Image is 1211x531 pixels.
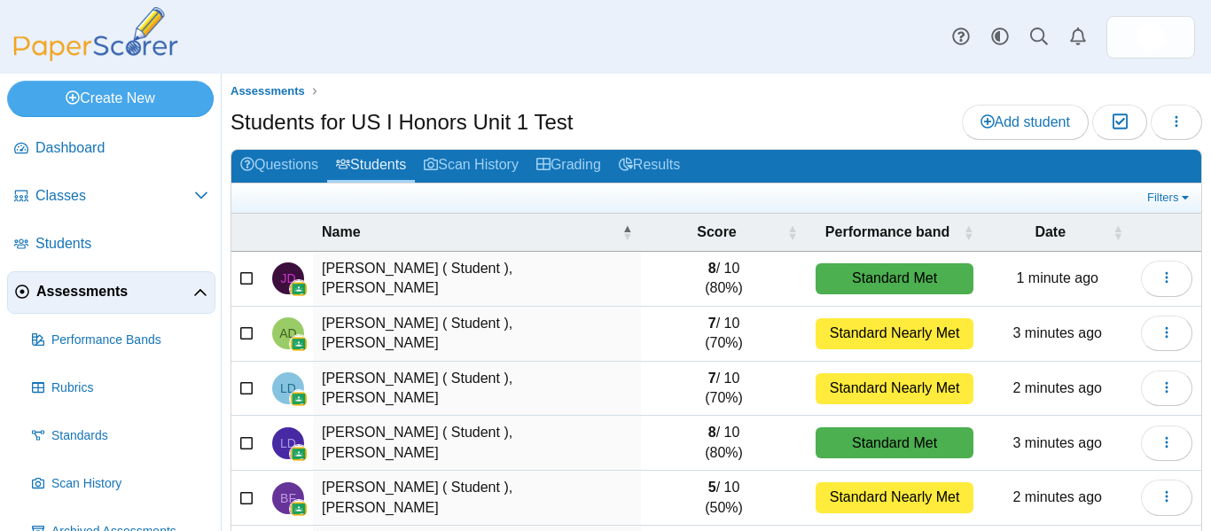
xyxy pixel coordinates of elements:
[280,492,296,504] span: Bella Ferrara ( Student )
[290,445,308,463] img: googleClassroom-logo.png
[7,271,215,314] a: Assessments
[816,223,960,242] span: Performance band
[816,263,974,294] div: Standard Met
[650,223,783,242] span: Score
[1137,23,1165,51] span: Carly Phillips
[1059,18,1098,57] a: Alerts
[290,500,308,518] img: googleClassroom-logo.png
[1143,189,1197,207] a: Filters
[25,367,215,410] a: Rubrics
[641,307,806,362] td: / 10 (70%)
[25,463,215,505] a: Scan History
[991,223,1108,242] span: Date
[641,252,806,307] td: / 10 (80%)
[35,138,208,158] span: Dashboard
[322,223,618,242] span: Name
[280,272,295,285] span: Jonathan Daum ( Student )
[290,280,308,298] img: googleClassroom-logo.png
[35,186,194,206] span: Classes
[7,7,184,61] img: PaperScorer
[708,316,716,331] b: 7
[708,480,716,495] b: 5
[25,415,215,457] a: Standards
[787,223,798,241] span: Score : Activate to sort
[230,107,573,137] h1: Students for US I Honors Unit 1 Test
[1012,435,1102,450] time: Oct 14, 2025 at 9:14 AM
[816,427,974,458] div: Standard Met
[1012,489,1102,504] time: Oct 14, 2025 at 9:15 AM
[7,128,215,170] a: Dashboard
[7,176,215,218] a: Classes
[280,382,296,394] span: Lila Dippold ( Student )
[327,150,415,183] a: Students
[51,379,208,397] span: Rubrics
[313,362,641,417] td: [PERSON_NAME] ( Student ), [PERSON_NAME]
[290,390,308,408] img: googleClassroom-logo.png
[230,84,305,98] span: Assessments
[313,307,641,362] td: [PERSON_NAME] ( Student ), [PERSON_NAME]
[313,252,641,307] td: [PERSON_NAME] ( Student ), [PERSON_NAME]
[527,150,610,183] a: Grading
[962,105,1089,140] a: Add student
[290,335,308,353] img: googleClassroom-logo.png
[1113,223,1123,241] span: Date : Activate to sort
[641,471,806,526] td: / 10 (50%)
[313,471,641,526] td: [PERSON_NAME] ( Student ), [PERSON_NAME]
[708,371,716,386] b: 7
[610,150,689,183] a: Results
[708,425,716,440] b: 8
[7,81,214,116] a: Create New
[7,223,215,266] a: Students
[51,475,208,493] span: Scan History
[1137,23,1165,51] img: ps.3EkigzR8e34dNbR6
[981,114,1070,129] span: Add student
[226,81,309,103] a: Assessments
[7,49,184,64] a: PaperScorer
[231,150,327,183] a: Questions
[641,416,806,471] td: / 10 (80%)
[1016,270,1098,285] time: Oct 14, 2025 at 9:16 AM
[621,223,632,241] span: Name : Activate to invert sorting
[313,416,641,471] td: [PERSON_NAME] ( Student ), [PERSON_NAME]
[280,437,296,449] span: Leah Dobrin ( Student )
[816,482,974,513] div: Standard Nearly Met
[641,362,806,417] td: / 10 (70%)
[816,318,974,349] div: Standard Nearly Met
[36,282,193,301] span: Assessments
[415,150,527,183] a: Scan History
[1106,16,1195,59] a: ps.3EkigzR8e34dNbR6
[816,373,974,404] div: Standard Nearly Met
[279,327,296,340] span: Alan Demetrio ( Student )
[51,427,208,445] span: Standards
[1012,380,1102,395] time: Oct 14, 2025 at 9:15 AM
[25,319,215,362] a: Performance Bands
[1012,325,1102,340] time: Oct 14, 2025 at 9:15 AM
[51,332,208,349] span: Performance Bands
[35,234,208,254] span: Students
[708,261,716,276] b: 8
[963,223,973,241] span: Performance band : Activate to sort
